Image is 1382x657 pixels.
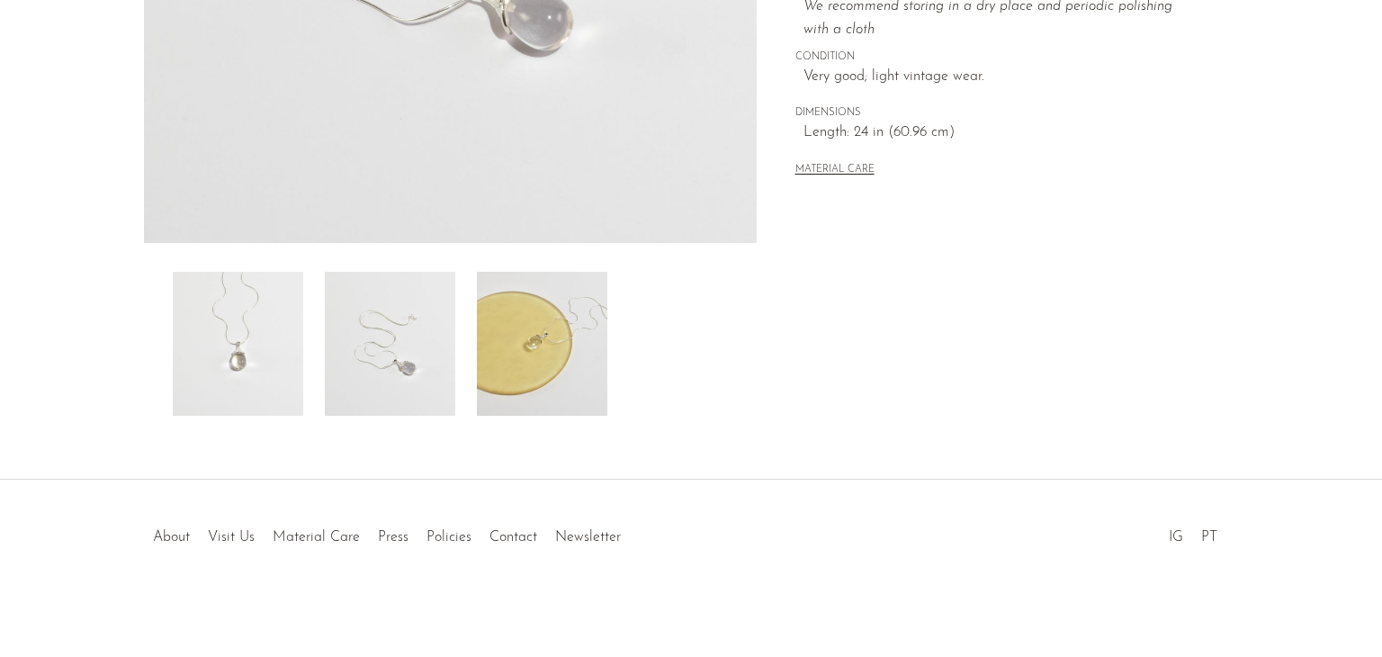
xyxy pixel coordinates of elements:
span: DIMENSIONS [795,105,1200,121]
ul: Social Medias [1160,516,1226,550]
a: About [153,530,190,544]
span: Very good; light vintage wear. [803,66,1200,89]
span: Length: 24 in (60.96 cm) [803,121,1200,145]
button: MATERIAL CARE [795,164,875,177]
a: Press [378,530,408,544]
span: CONDITION [795,49,1200,66]
img: Crystal Teardrop Pendant Necklace [173,272,303,416]
a: Contact [489,530,537,544]
a: Material Care [273,530,360,544]
img: Crystal Teardrop Pendant Necklace [325,272,455,416]
img: Crystal Teardrop Pendant Necklace [477,272,607,416]
ul: Quick links [144,516,630,550]
a: Visit Us [208,530,255,544]
a: Policies [426,530,471,544]
a: PT [1201,530,1217,544]
a: IG [1169,530,1183,544]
